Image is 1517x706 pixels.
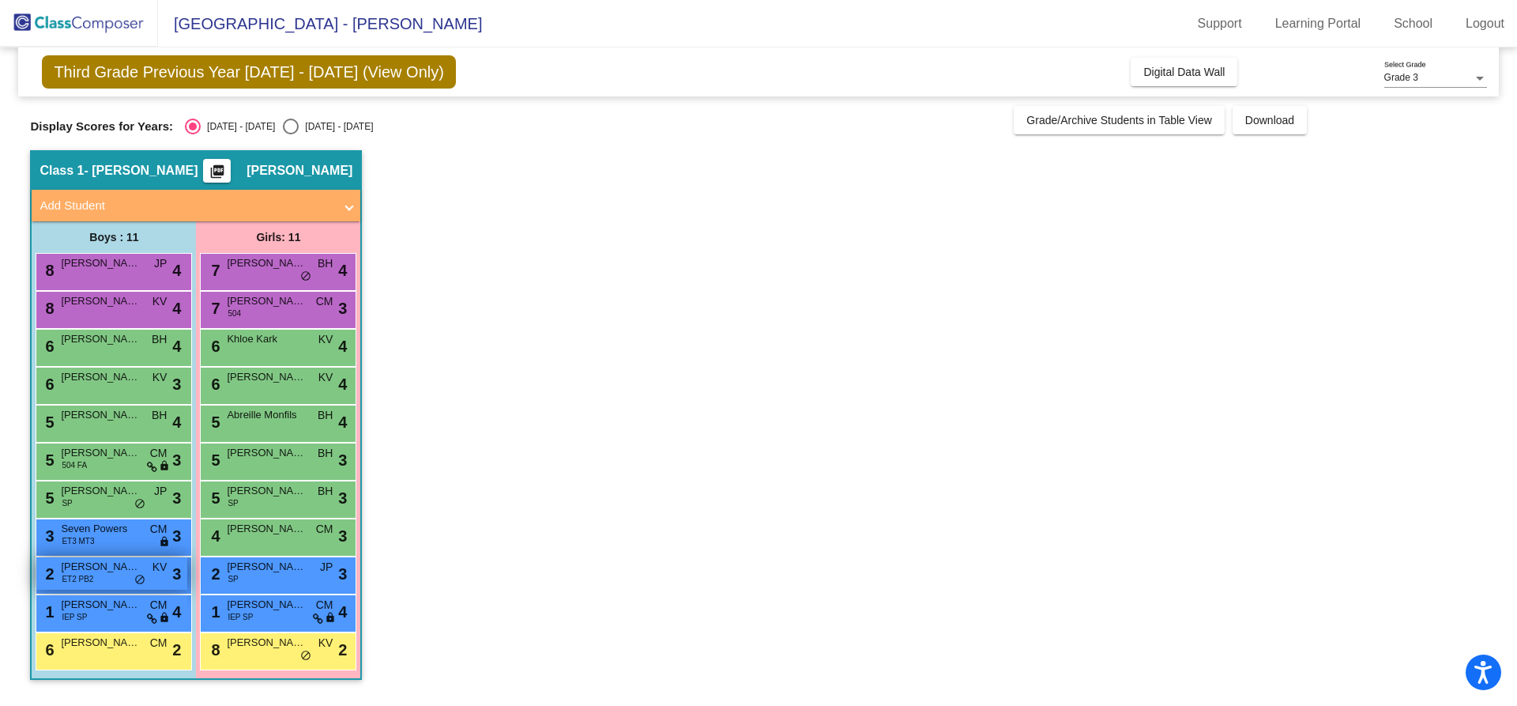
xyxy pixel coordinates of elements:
span: 5 [207,413,220,431]
span: Grade 3 [1384,72,1418,83]
span: 4 [338,259,347,282]
span: 504 FA [62,459,87,471]
span: Third Grade Previous Year [DATE] - [DATE] (View Only) [42,55,456,89]
span: [PERSON_NAME] [61,369,140,385]
span: 2 [41,565,54,583]
a: Logout [1453,11,1517,36]
span: [PERSON_NAME] [227,559,306,575]
span: [PERSON_NAME] [61,597,140,613]
span: 504 [228,308,241,319]
span: 3 [172,372,181,396]
span: 4 [338,372,347,396]
span: 3 [172,562,181,586]
span: BH [152,407,167,424]
span: CM [150,635,168,651]
span: IEP SP [228,611,253,623]
a: Learning Portal [1263,11,1374,36]
span: [PERSON_NAME] [61,559,140,575]
span: Digital Data Wall [1143,66,1225,78]
span: Grade/Archive Students in Table View [1026,114,1212,126]
div: [DATE] - [DATE] [299,119,373,134]
span: lock [325,612,336,625]
span: 3 [338,524,347,548]
span: [PERSON_NAME] [227,369,306,385]
span: [PERSON_NAME] [227,521,306,537]
span: ET3 MT3 [62,535,94,547]
span: CM [150,521,168,538]
button: Download [1233,106,1307,134]
span: 5 [41,451,54,469]
span: JP [320,559,333,576]
span: [PERSON_NAME] [227,293,306,309]
span: JP [154,483,167,500]
span: 3 [41,527,54,545]
span: lock [159,612,170,625]
span: [PERSON_NAME] [227,635,306,651]
span: CM [150,445,168,462]
span: 1 [207,603,220,621]
span: KV [318,369,333,386]
button: Digital Data Wall [1131,58,1237,86]
span: SP [62,497,72,509]
span: Khloe Kark [227,331,306,347]
span: KV [318,331,333,348]
span: 2 [338,638,347,662]
span: 7 [207,262,220,279]
span: 3 [338,562,347,586]
span: BH [152,331,167,348]
span: [PERSON_NAME] [227,597,306,613]
span: [PERSON_NAME] [PERSON_NAME] [61,445,140,461]
mat-icon: picture_as_pdf [208,164,227,186]
span: 3 [338,296,347,320]
span: 5 [41,413,54,431]
div: Boys : 11 [32,221,196,253]
span: JP [154,255,167,272]
span: Display Scores for Years: [30,119,173,134]
span: [PERSON_NAME] [61,331,140,347]
span: 3 [172,486,181,510]
mat-expansion-panel-header: Add Student [32,190,360,221]
span: IEP SP [62,611,87,623]
span: 6 [41,641,54,659]
span: [PERSON_NAME] [61,293,140,309]
span: 4 [338,600,347,624]
mat-panel-title: Add Student [40,197,333,215]
span: 3 [172,448,181,472]
span: 6 [207,376,220,393]
span: [PERSON_NAME] [247,163,352,179]
span: 8 [41,300,54,317]
span: CM [316,521,333,538]
span: SP [228,497,238,509]
span: 4 [172,334,181,358]
span: KV [152,369,168,386]
span: 4 [207,527,220,545]
span: [PERSON_NAME] [61,407,140,423]
span: CM [316,293,333,310]
span: [PERSON_NAME] [61,483,140,499]
mat-radio-group: Select an option [185,119,373,134]
div: Girls: 11 [196,221,360,253]
span: 6 [207,338,220,355]
span: [PERSON_NAME] [227,483,306,499]
span: [PERSON_NAME] [61,635,140,651]
span: [PERSON_NAME] [227,255,306,271]
span: BH [318,255,333,272]
span: do_not_disturb_alt [134,498,145,511]
span: 2 [207,565,220,583]
span: 4 [172,296,181,320]
span: KV [318,635,333,651]
span: Download [1245,114,1294,126]
span: do_not_disturb_alt [134,574,145,587]
span: Abreille Monfils [227,407,306,423]
span: 8 [207,641,220,659]
a: Support [1185,11,1255,36]
span: 3 [338,486,347,510]
span: 5 [41,489,54,507]
span: 6 [41,376,54,393]
span: 4 [172,259,181,282]
span: do_not_disturb_alt [300,650,311,663]
span: 3 [338,448,347,472]
span: 5 [207,489,220,507]
span: 1 [41,603,54,621]
span: Class 1 [40,163,84,179]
